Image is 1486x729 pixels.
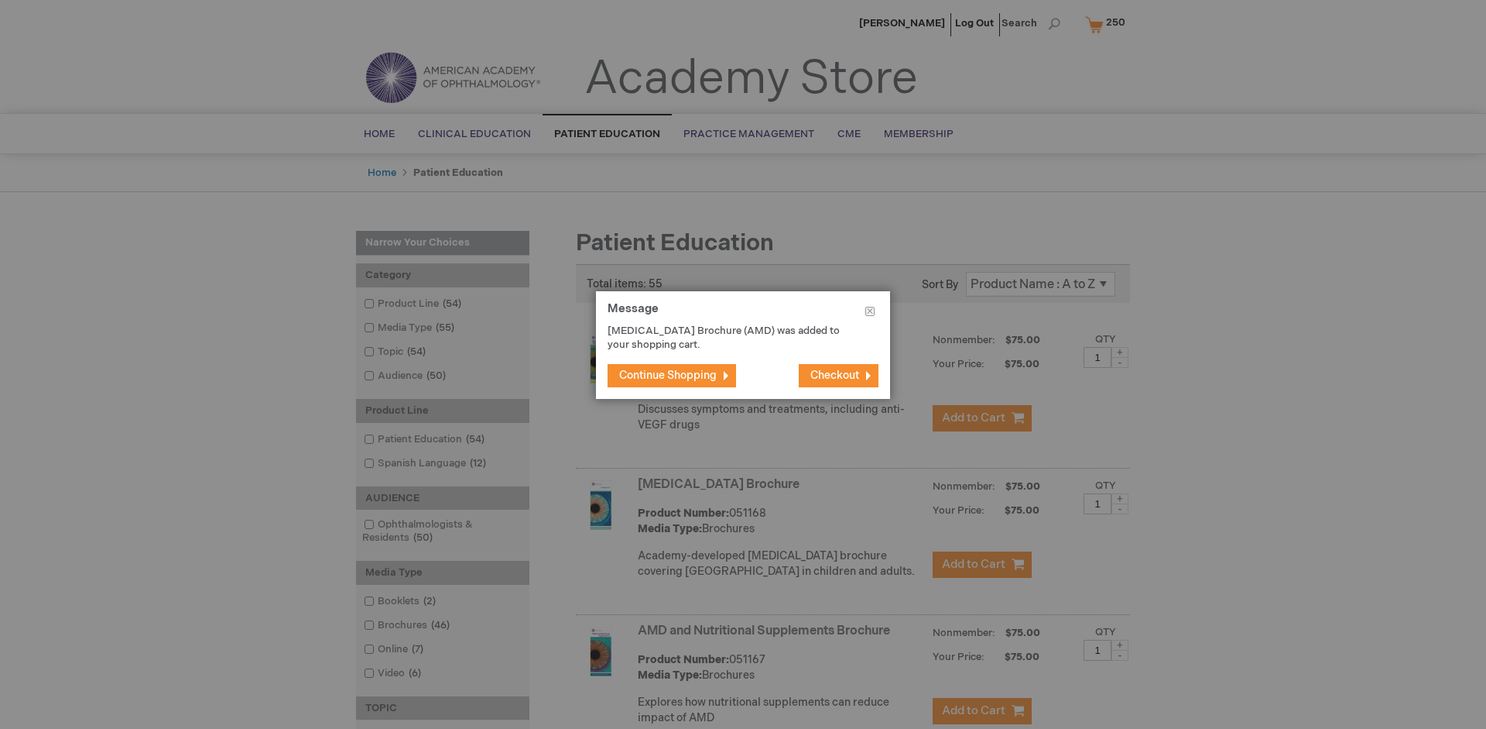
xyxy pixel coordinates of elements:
[619,369,717,382] span: Continue Shopping
[608,364,736,387] button: Continue Shopping
[799,364,878,387] button: Checkout
[608,303,878,324] h1: Message
[608,324,855,352] p: [MEDICAL_DATA] Brochure (AMD) was added to your shopping cart.
[810,369,859,382] span: Checkout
